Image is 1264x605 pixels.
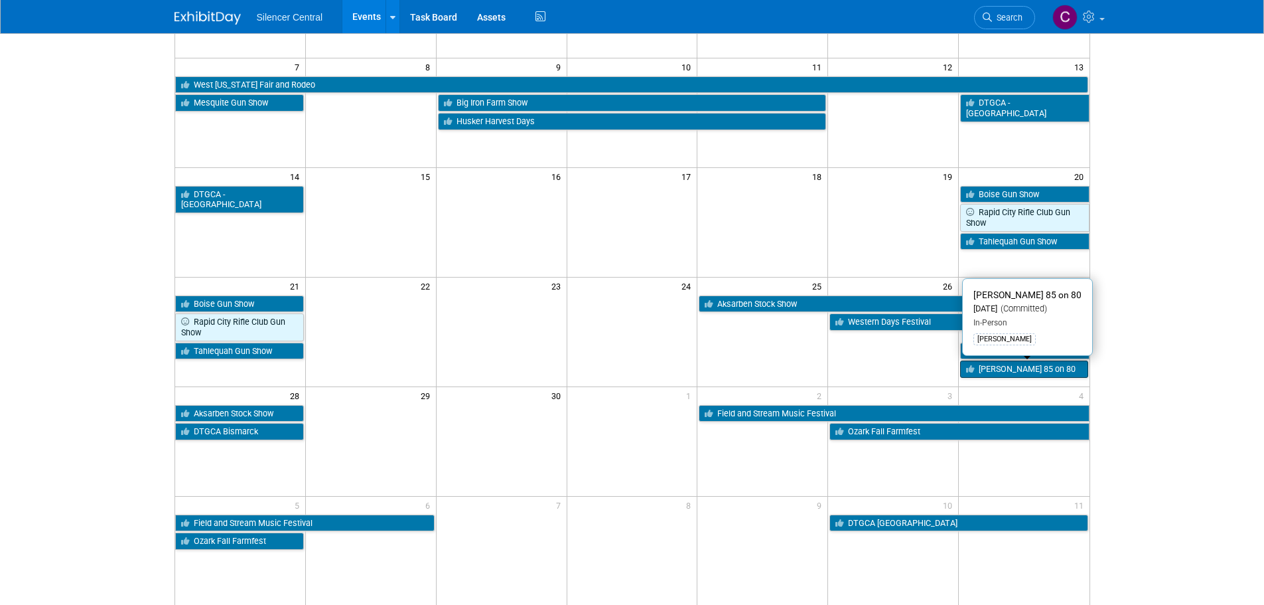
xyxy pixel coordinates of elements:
a: Rapid City Rifle Club Gun Show [175,313,304,341]
a: Aksarben Stock Show [175,405,304,422]
a: Western Days Festival [829,313,1088,331]
span: 9 [815,497,827,513]
span: 6 [424,497,436,513]
span: 14 [289,168,305,185]
span: 25 [811,278,827,294]
a: Mesquite Gun Show [175,94,304,112]
span: 23 [550,278,567,294]
span: 21 [289,278,305,294]
a: West [US_STATE] Fair and Rodeo [175,76,1088,94]
span: 18 [811,168,827,185]
img: Cade Cox [1052,5,1078,30]
span: 1 [685,387,697,404]
div: [PERSON_NAME] [973,333,1036,345]
span: 16 [550,168,567,185]
span: 24 [680,278,697,294]
img: ExhibitDay [175,11,241,25]
span: 20 [1073,168,1089,185]
a: DTGCA - [GEOGRAPHIC_DATA] [175,186,304,213]
span: 22 [419,278,436,294]
span: Search [992,13,1022,23]
span: 15 [419,168,436,185]
span: 13 [1073,58,1089,75]
a: [PERSON_NAME] 85 on 80 [960,361,1088,378]
span: 7 [293,58,305,75]
div: [DATE] [973,303,1082,315]
span: 29 [419,387,436,404]
a: Husker Harvest Days [438,113,827,130]
span: 8 [424,58,436,75]
a: Big Iron Farm Show [438,94,827,112]
span: 7 [555,497,567,513]
span: 10 [680,58,697,75]
span: 17 [680,168,697,185]
span: 11 [1073,497,1089,513]
a: Ozark Fall Farmfest [175,533,304,550]
span: 12 [942,58,958,75]
span: 11 [811,58,827,75]
span: 8 [685,497,697,513]
a: Aksarben Stock Show [699,296,1089,313]
span: 9 [555,58,567,75]
span: 28 [289,387,305,404]
span: 4 [1078,387,1089,404]
a: Field and Stream Music Festival [699,405,1089,422]
span: Silencer Central [257,12,323,23]
span: 2 [815,387,827,404]
a: Boise Gun Show [960,186,1089,203]
span: 10 [942,497,958,513]
a: Search [974,6,1035,29]
span: 19 [942,168,958,185]
a: Tahlequah Gun Show [175,343,304,360]
a: Ozark Fall Farmfest [829,423,1089,440]
span: 3 [946,387,958,404]
span: [PERSON_NAME] 85 on 80 [973,290,1082,300]
a: Field and Stream Music Festival [175,515,435,532]
span: 26 [942,278,958,294]
span: 30 [550,387,567,404]
span: (Committed) [997,303,1047,313]
a: Rapid City Rifle Club Gun Show [960,204,1089,231]
a: Tahlequah Gun Show [960,233,1089,250]
a: DTGCA [GEOGRAPHIC_DATA] [829,515,1088,532]
a: Boise Gun Show [175,296,304,313]
a: DTGCA Bismarck [960,343,1089,360]
span: In-Person [973,318,1007,327]
span: 5 [293,497,305,513]
a: DTGCA Bismarck [175,423,304,440]
a: DTGCA - [GEOGRAPHIC_DATA] [960,94,1089,122]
